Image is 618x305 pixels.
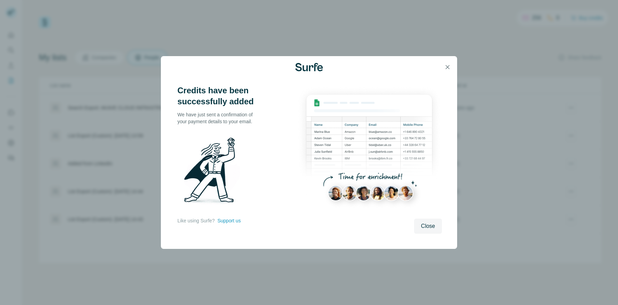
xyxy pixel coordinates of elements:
[421,222,435,230] span: Close
[297,85,442,214] img: Enrichment Hub - Sheet Preview
[295,63,323,71] img: Surfe Logo
[177,133,249,210] img: Surfe Illustration - Man holding diamond
[177,85,260,107] h3: Credits have been successfully added
[177,217,215,224] p: Like using Surfe?
[414,219,442,234] button: Close
[217,217,241,224] button: Support us
[177,111,260,125] p: We have just sent a confirmation of your payment details to your email.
